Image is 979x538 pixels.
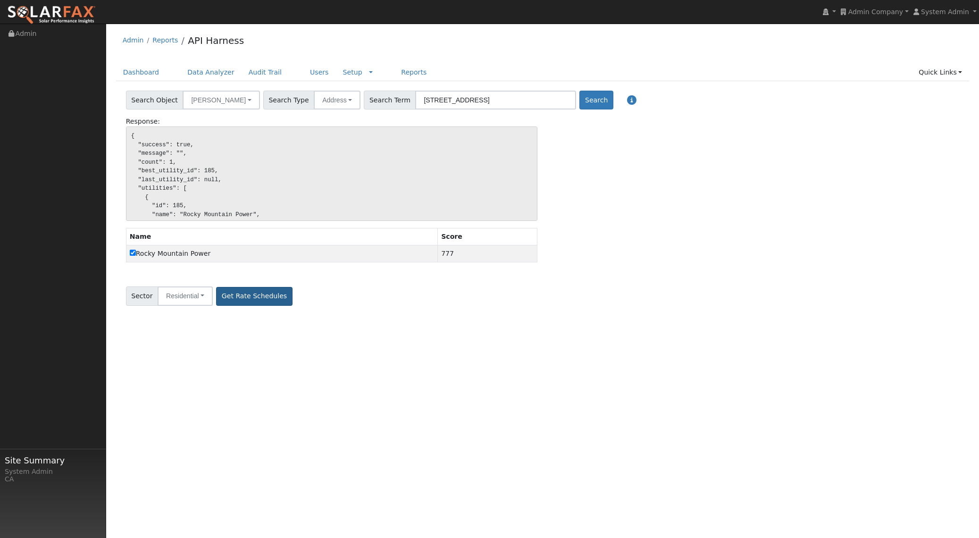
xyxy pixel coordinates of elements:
[364,91,416,109] span: Search Term
[7,5,96,25] img: SolarFax
[921,8,969,16] span: System Admin
[263,91,314,109] span: Search Type
[126,286,158,306] span: Sector
[912,64,969,81] a: Quick Links
[183,91,259,109] button: [PERSON_NAME]
[5,467,101,477] div: System Admin
[126,91,184,109] span: Search Object
[314,91,360,109] button: Address
[438,228,537,245] th: Score
[5,454,101,467] span: Site Summary
[116,64,167,81] a: Dashboard
[158,286,213,306] button: Residential
[152,36,178,44] a: Reports
[123,36,144,44] a: Admin
[343,68,362,76] a: Setup
[188,35,244,46] a: API Harness
[579,91,613,109] button: Search
[126,126,538,221] pre: { "success": true, "message": "", "count": 1, "best_utility_id": 185, "last_utility_id": null, "u...
[5,474,101,484] div: CA
[180,64,242,81] a: Data Analyzer
[303,64,336,81] a: Users
[130,250,136,256] input: Rocky Mountain Power
[216,287,292,306] button: Get Rate Schedules
[848,8,903,16] span: Admin Company
[394,64,434,81] a: Reports
[121,117,543,126] div: Response:
[126,228,437,245] th: Name
[130,249,211,259] label: id=185, parent=PacifiCorp
[438,245,537,262] td: 777
[242,64,289,81] a: Audit Trail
